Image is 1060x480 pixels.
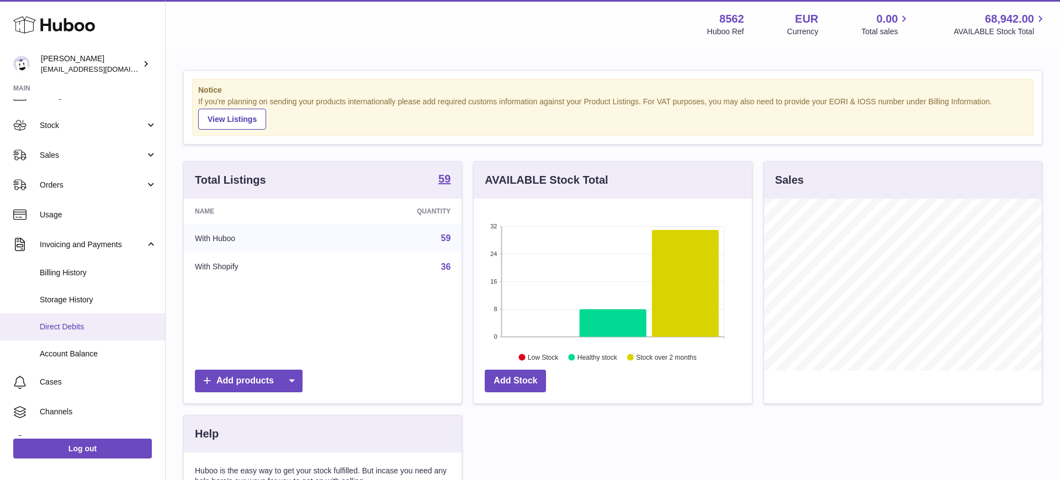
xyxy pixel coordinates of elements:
[707,26,744,37] div: Huboo Ref
[40,268,157,278] span: Billing History
[40,150,145,161] span: Sales
[40,407,157,417] span: Channels
[491,278,497,285] text: 16
[577,353,618,361] text: Healthy stock
[198,109,266,130] a: View Listings
[41,65,162,73] span: [EMAIL_ADDRESS][DOMAIN_NAME]
[195,370,303,392] a: Add products
[637,353,697,361] text: Stock over 2 months
[438,173,451,184] strong: 59
[528,353,559,361] text: Low Stock
[184,224,333,253] td: With Huboo
[41,54,140,74] div: [PERSON_NAME]
[40,377,157,387] span: Cases
[40,180,145,190] span: Orders
[40,349,157,359] span: Account Balance
[485,370,546,392] a: Add Stock
[494,333,497,340] text: 0
[491,223,497,230] text: 32
[441,233,451,243] a: 59
[438,173,451,186] a: 59
[494,306,497,312] text: 8
[184,253,333,281] td: With Shopify
[861,12,910,37] a: 0.00 Total sales
[195,426,219,441] h3: Help
[441,262,451,271] a: 36
[953,12,1047,37] a: 68,942.00 AVAILABLE Stock Total
[333,199,462,224] th: Quantity
[13,439,152,458] a: Log out
[795,12,818,26] strong: EUR
[985,12,1034,26] span: 68,942.00
[40,322,157,332] span: Direct Debits
[485,173,608,188] h3: AVAILABLE Stock Total
[195,173,266,188] h3: Total Listings
[40,210,157,220] span: Usage
[40,120,145,131] span: Stock
[719,12,744,26] strong: 8562
[184,199,333,224] th: Name
[198,85,1027,95] strong: Notice
[40,295,157,305] span: Storage History
[775,173,804,188] h3: Sales
[953,26,1047,37] span: AVAILABLE Stock Total
[198,97,1027,130] div: If you're planning on sending your products internationally please add required customs informati...
[13,56,30,72] img: fumi@codeofbell.com
[40,239,145,250] span: Invoicing and Payments
[877,12,898,26] span: 0.00
[861,26,910,37] span: Total sales
[787,26,819,37] div: Currency
[491,250,497,257] text: 24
